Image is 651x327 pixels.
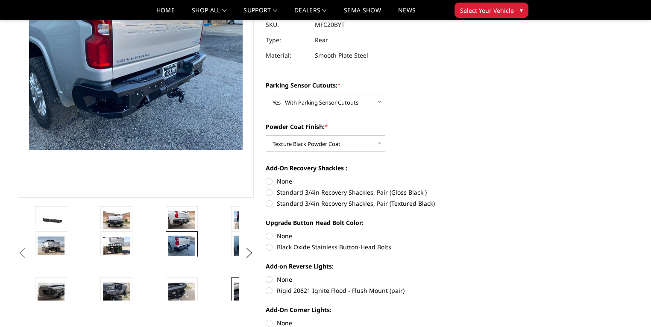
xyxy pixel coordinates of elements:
[266,177,501,186] label: None
[16,247,29,260] button: Previous
[398,7,416,20] a: News
[234,283,261,301] img: 2020-2025 Chevrolet / GMC 2500-3500 - Freedom Series - Rear Bumper
[266,218,501,227] label: Upgrade Button Head Bolt Color:
[234,211,261,229] img: 2020-2025 Chevrolet / GMC 2500-3500 - Freedom Series - Rear Bumper
[168,283,195,301] img: 2020-2025 Chevrolet / GMC 2500-3500 - Freedom Series - Rear Bumper
[192,7,226,20] a: shop all
[294,7,327,20] a: Dealers
[460,6,514,15] span: Select Your Vehicle
[38,236,65,255] img: 2020-2025 Chevrolet / GMC 2500-3500 - Freedom Series - Rear Bumper
[266,231,501,240] label: None
[266,122,501,131] label: Powder Coat Finish:
[266,305,501,314] label: Add-On Corner Lights:
[520,6,523,15] span: ▾
[38,214,65,227] img: 2020-2025 Chevrolet / GMC 2500-3500 - Freedom Series - Rear Bumper
[266,262,501,271] label: Add-on Reverse Lights:
[315,17,345,32] dd: MFC20BYT
[266,242,501,251] label: Black Oxide Stainless Button-Head Bolts
[103,211,130,229] img: 2020-2025 Chevrolet / GMC 2500-3500 - Freedom Series - Rear Bumper
[156,7,175,20] a: Home
[266,188,501,197] label: Standard 3/4in Recovery Shackles, Pair (Gloss Black )
[168,236,195,256] img: 2020-2025 Chevrolet / GMC 2500-3500 - Freedom Series - Rear Bumper
[103,283,130,301] img: 2020-2025 Chevrolet / GMC 2500-3500 - Freedom Series - Rear Bumper
[455,3,528,18] button: Select Your Vehicle
[103,237,130,255] img: 2020-2025 Chevrolet / GMC 2500-3500 - Freedom Series - Rear Bumper
[608,286,651,327] iframe: Chat Widget
[315,48,368,63] dd: Smooth Plate Steel
[266,48,308,63] dt: Material:
[38,283,65,301] img: 2020-2025 Chevrolet / GMC 2500-3500 - Freedom Series - Rear Bumper
[344,7,381,20] a: SEMA Show
[266,81,501,90] label: Parking Sensor Cutouts:
[266,286,501,295] label: Rigid 20621 Ignite Flood - Flush Mount (pair)
[266,17,308,32] dt: SKU:
[243,247,256,260] button: Next
[315,32,328,48] dd: Rear
[234,236,261,256] img: 2020-2025 Chevrolet / GMC 2500-3500 - Freedom Series - Rear Bumper
[266,275,501,284] label: None
[266,163,501,172] label: Add-On Recovery Shackles :
[266,199,501,208] label: Standard 3/4in Recovery Shackles, Pair (Textured Black)
[266,32,308,48] dt: Type:
[243,7,277,20] a: Support
[168,211,195,229] img: 2020-2025 Chevrolet / GMC 2500-3500 - Freedom Series - Rear Bumper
